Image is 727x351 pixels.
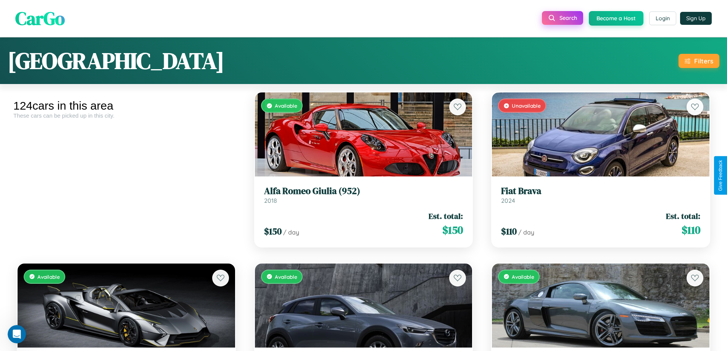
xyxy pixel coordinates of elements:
span: $ 150 [264,225,282,238]
span: Est. total: [666,210,700,222]
button: Login [649,11,676,25]
span: / day [283,228,299,236]
span: $ 150 [442,222,463,238]
button: Search [542,11,583,25]
div: Give Feedback [718,160,723,191]
span: CarGo [15,6,65,31]
div: 124 cars in this area [13,99,239,112]
button: Become a Host [589,11,643,26]
h1: [GEOGRAPHIC_DATA] [8,45,224,76]
iframe: Intercom live chat [8,325,26,343]
button: Filters [679,54,719,68]
span: 2018 [264,197,277,204]
span: $ 110 [682,222,700,238]
span: Available [37,273,60,280]
span: Available [275,273,297,280]
button: Sign Up [680,12,712,25]
span: / day [518,228,534,236]
span: Available [512,273,534,280]
div: Filters [694,57,713,65]
span: Available [275,102,297,109]
span: Search [559,15,577,21]
span: Unavailable [512,102,541,109]
a: Fiat Brava2024 [501,186,700,204]
span: $ 110 [501,225,517,238]
span: Est. total: [429,210,463,222]
div: These cars can be picked up in this city. [13,112,239,119]
a: Alfa Romeo Giulia (952)2018 [264,186,463,204]
span: 2024 [501,197,515,204]
h3: Alfa Romeo Giulia (952) [264,186,463,197]
h3: Fiat Brava [501,186,700,197]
